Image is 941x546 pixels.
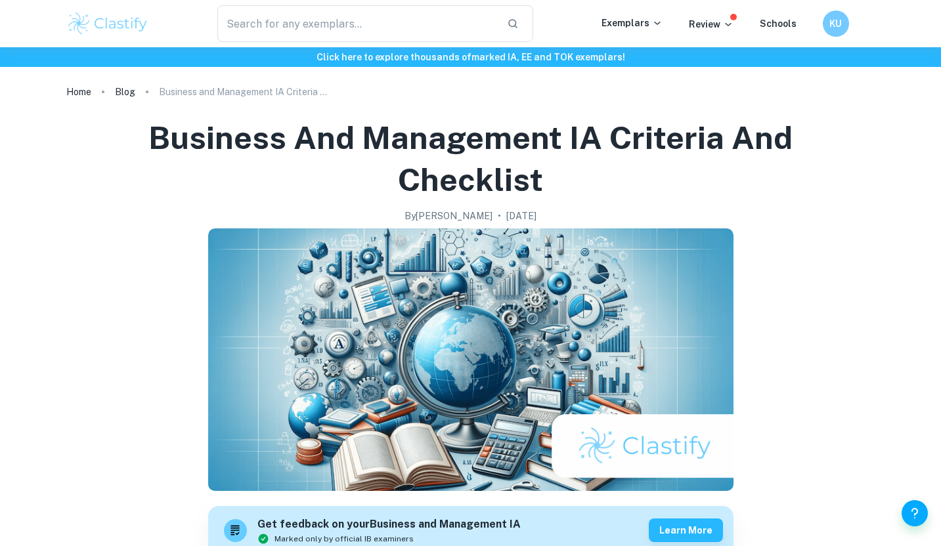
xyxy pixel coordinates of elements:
[828,16,843,31] h6: KU
[66,10,150,37] img: Clastify logo
[498,209,501,223] p: •
[902,500,928,526] button: Help and Feedback
[405,209,492,223] h2: By [PERSON_NAME]
[82,117,860,201] h1: Business and Management IA Criteria and Checklist
[760,18,797,29] a: Schools
[602,16,663,30] p: Exemplars
[257,516,521,533] h6: Get feedback on your Business and Management IA
[823,10,849,37] button: KU
[159,85,330,99] p: Business and Management IA Criteria and Checklist
[66,83,91,101] a: Home
[506,209,536,223] h2: [DATE]
[217,5,497,42] input: Search for any exemplars...
[274,533,414,545] span: Marked only by official IB examiners
[208,228,733,491] img: Business and Management IA Criteria and Checklist cover image
[3,50,938,64] h6: Click here to explore thousands of marked IA, EE and TOK exemplars !
[115,83,135,101] a: Blog
[649,518,723,542] button: Learn more
[689,17,733,31] p: Review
